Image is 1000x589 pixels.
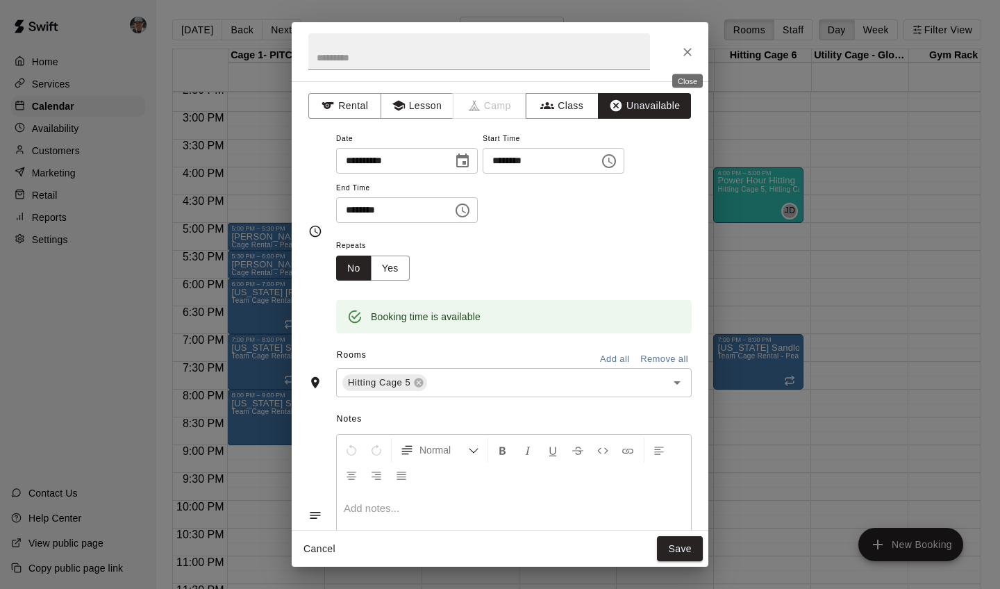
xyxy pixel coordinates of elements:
span: Rooms [337,350,367,360]
span: Camps can only be created in the Services page [453,93,526,119]
button: Insert Link [616,438,640,463]
button: Formatting Options [394,438,485,463]
button: Choose time, selected time is 6:00 PM [449,197,476,224]
span: Hitting Cage 5 [342,376,416,390]
span: Normal [419,443,468,457]
button: Yes [371,256,410,281]
button: Format Strikethrough [566,438,590,463]
div: Close [672,74,703,88]
button: Add all [592,349,637,370]
div: Booking time is available [371,304,481,329]
button: Redo [365,438,388,463]
button: Left Align [647,438,671,463]
button: Right Align [365,463,388,488]
button: Remove all [637,349,692,370]
button: Format Underline [541,438,565,463]
button: Justify Align [390,463,413,488]
button: No [336,256,372,281]
button: Choose time, selected time is 5:00 PM [595,147,623,175]
span: Start Time [483,130,624,149]
button: Format Bold [491,438,515,463]
span: End Time [336,179,478,198]
button: Format Italics [516,438,540,463]
div: Hitting Cage 5 [342,374,427,391]
button: Class [526,93,599,119]
svg: Timing [308,224,322,238]
button: Rental [308,93,381,119]
button: Save [657,536,703,562]
button: Cancel [297,536,342,562]
div: outlined button group [336,256,410,281]
button: Open [667,373,687,392]
span: Date [336,130,478,149]
button: Insert Code [591,438,615,463]
button: Unavailable [598,93,691,119]
span: Notes [337,408,692,431]
button: Lesson [381,93,453,119]
button: Undo [340,438,363,463]
button: Choose date, selected date is Aug 21, 2025 [449,147,476,175]
button: Center Align [340,463,363,488]
button: Close [675,40,700,65]
svg: Notes [308,508,322,522]
svg: Rooms [308,376,322,390]
span: Repeats [336,237,421,256]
